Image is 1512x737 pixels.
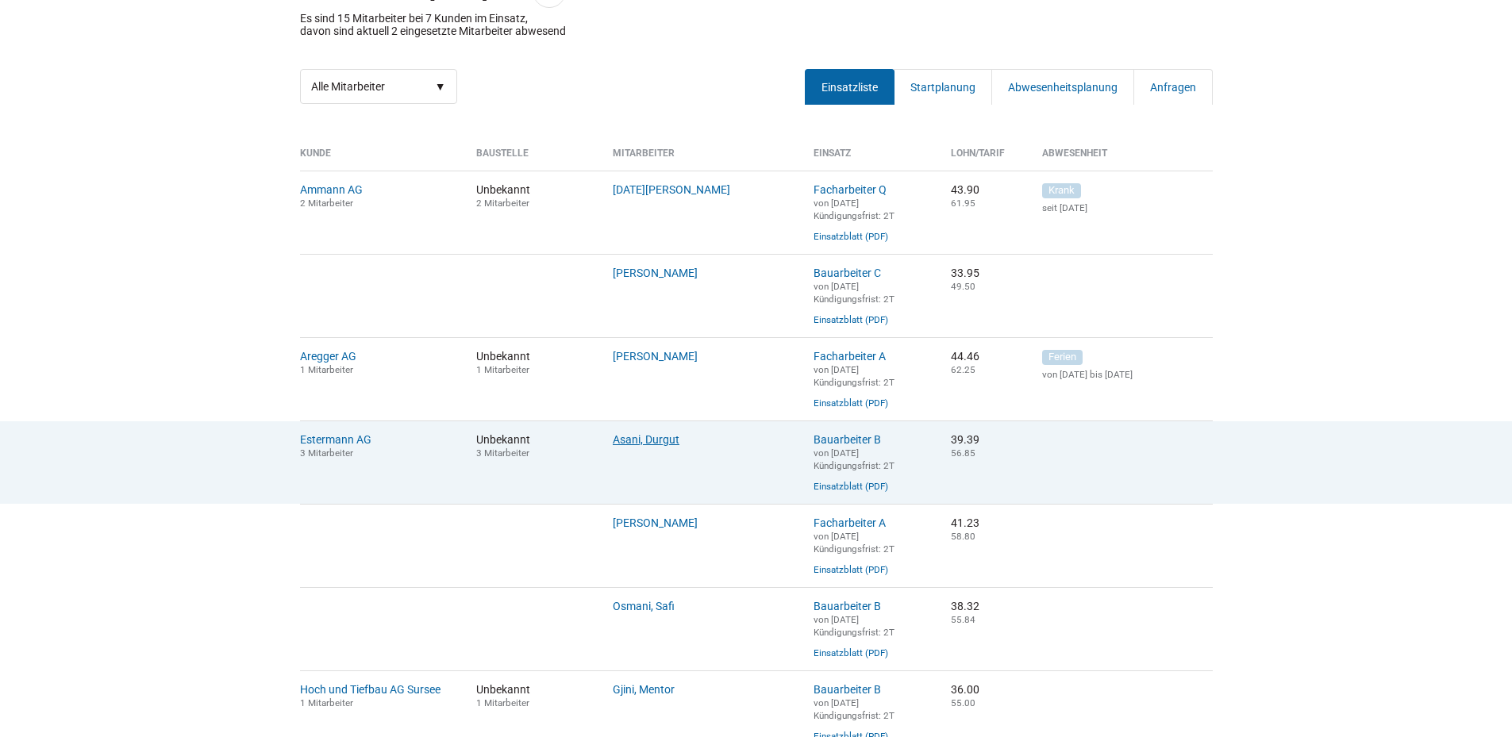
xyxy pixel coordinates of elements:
a: Ammann AG [300,183,363,196]
small: 3 Mitarbeiter [300,447,353,459]
small: 2 Mitarbeiter [300,198,353,209]
a: [PERSON_NAME] [613,516,698,529]
a: Einsatzblatt (PDF) [814,647,888,658]
a: Einsatzblatt (PDF) [814,314,888,325]
small: 1 Mitarbeiter [300,364,353,375]
a: Bauarbeiter C [814,267,881,279]
span: Krank [1042,183,1081,198]
a: Bauarbeiter B [814,683,881,696]
a: Einsatzblatt (PDF) [814,564,888,575]
a: Einsatzblatt (PDF) [814,481,888,492]
small: 1 Mitarbeiter [476,697,529,708]
th: Lohn/Tarif [939,148,1030,171]
th: Baustelle [464,148,602,171]
a: [PERSON_NAME] [613,350,698,363]
span: Unbekannt [476,683,590,708]
a: Hoch und Tiefbau AG Sursee [300,683,441,696]
nobr: 41.23 [951,516,979,529]
span: Unbekannt [476,183,590,209]
a: Gjini, Mentor [613,683,675,696]
a: Einsatzblatt (PDF) [814,231,888,242]
span: Unbekannt [476,350,590,375]
th: Kunde [300,148,464,171]
a: Facharbeiter Q [814,183,887,196]
small: 3 Mitarbeiter [476,447,529,459]
small: 1 Mitarbeiter [476,364,529,375]
small: 1 Mitarbeiter [300,697,353,708]
a: Anfragen [1133,69,1213,105]
nobr: 39.39 [951,433,979,446]
small: seit [DATE] [1042,202,1213,213]
a: Abwesenheitsplanung [991,69,1134,105]
small: 58.80 [951,531,975,542]
small: von [DATE] Kündigungsfrist: 2T [814,697,895,721]
small: von [DATE] Kündigungsfrist: 2T [814,614,895,638]
nobr: 33.95 [951,267,979,279]
a: Estermann AG [300,433,371,446]
span: Unbekannt [476,433,590,459]
th: Einsatz [802,148,939,171]
a: [PERSON_NAME] [613,267,698,279]
a: Facharbeiter A [814,350,886,363]
span: Ferien [1042,350,1083,365]
small: von [DATE] Kündigungsfrist: 2T [814,281,895,305]
small: 2 Mitarbeiter [476,198,529,209]
p: Es sind 15 Mitarbeiter bei 7 Kunden im Einsatz, davon sind aktuell 2 eingesetzte Mitarbeiter abwe... [300,12,566,37]
a: Einsatzblatt (PDF) [814,397,888,409]
a: Startplanung [894,69,992,105]
a: Osmani, Safi [613,600,675,612]
small: von [DATE] Kündigungsfrist: 2T [814,364,895,388]
a: Bauarbeiter B [814,600,881,612]
a: [DATE][PERSON_NAME] [613,183,730,196]
th: Mitarbeiter [601,148,802,171]
nobr: 36.00 [951,683,979,696]
small: von [DATE] Kündigungsfrist: 2T [814,447,895,471]
small: 56.85 [951,447,975,459]
small: 49.50 [951,281,975,292]
small: von [DATE] Kündigungsfrist: 2T [814,531,895,555]
nobr: 43.90 [951,183,979,196]
small: 62.25 [951,364,975,375]
nobr: 38.32 [951,600,979,612]
a: Asani, Durgut [613,433,679,446]
a: Einsatzliste [805,69,895,105]
small: von [DATE] bis [DATE] [1042,369,1213,380]
small: 55.84 [951,614,975,625]
small: 55.00 [951,697,975,708]
nobr: 44.46 [951,350,979,363]
a: Facharbeiter A [814,516,886,529]
a: Aregger AG [300,350,356,363]
small: von [DATE] Kündigungsfrist: 2T [814,198,895,221]
a: Bauarbeiter B [814,433,881,446]
th: Abwesenheit [1030,148,1213,171]
small: 61.95 [951,198,975,209]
